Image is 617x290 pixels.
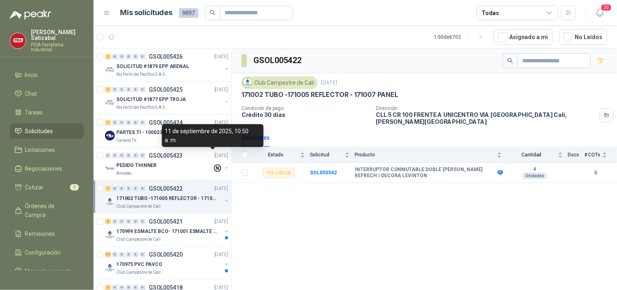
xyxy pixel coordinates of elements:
[179,8,198,18] span: 9897
[119,120,125,125] div: 0
[133,54,139,59] div: 0
[149,87,183,92] p: GSOL005425
[119,87,125,92] div: 0
[10,142,84,158] a: Licitaciones
[253,54,303,67] h3: GSOL005422
[140,153,146,158] div: 0
[140,186,146,191] div: 0
[112,219,118,224] div: 0
[112,120,118,125] div: 0
[310,170,337,176] b: SOL055542
[105,219,111,224] div: 3
[70,184,79,191] span: 1
[105,54,111,59] div: 1
[10,245,84,260] a: Configuración
[214,119,228,127] p: [DATE]
[253,152,299,158] span: Estado
[105,164,115,174] img: Company Logo
[116,104,166,111] p: Rio Fertil del Pacífico S.A.S.
[112,54,118,59] div: 0
[25,248,61,257] span: Configuración
[133,252,139,257] div: 0
[214,218,228,226] p: [DATE]
[210,10,216,15] span: search
[105,151,230,177] a: 0 0 0 0 0 0 GSOL005423[DATE] Company LogoPEDIDO THINNERAlmatec
[31,29,84,41] p: [PERSON_NAME] Satizabal
[507,152,556,158] span: Cantidad
[214,251,228,259] p: [DATE]
[243,78,252,87] img: Company Logo
[116,162,157,169] p: PEDIDO THINNER
[25,89,37,98] span: Chat
[105,85,230,111] a: 1 0 0 0 0 0 GSOL005425[DATE] Company LogoSOLICITUD #1877 EPP TROJARio Fertil del Pacífico S.A.S.
[140,87,146,92] div: 0
[214,185,228,193] p: [DATE]
[593,6,607,20] button: 20
[105,186,111,191] div: 1
[105,65,115,75] img: Company Logo
[25,267,72,276] span: Manuales y ayuda
[355,147,507,163] th: Producto
[25,70,38,79] span: Inicio
[494,29,553,45] button: Asignado a mi
[508,58,513,64] span: search
[321,79,337,87] p: [DATE]
[242,77,318,89] div: Club Campestre de Cali
[584,152,601,158] span: # COTs
[140,120,146,125] div: 0
[376,111,597,125] p: CLL 5 CR 100 FRENTE A UNICENTRO VIA [GEOGRAPHIC_DATA] Cali , [PERSON_NAME][GEOGRAPHIC_DATA]
[601,4,612,11] span: 20
[105,118,230,144] a: 1 0 0 0 0 0 GSOL005424[DATE] Company LogoPARTES TI - 10002306Caracol TV
[105,52,230,78] a: 1 0 0 0 0 0 GSOL005426[DATE] Company LogoSOLICITUD #1879 EPP ARENALRio Fertil del Pacífico S.A.S.
[584,147,617,163] th: # COTs
[242,111,370,118] p: Crédito 30 días
[105,184,230,210] a: 1 0 0 0 0 0 GSOL005422[DATE] Company Logo171002 TUBO -171005 REFLECTOR - 171007 PANELClub Campest...
[149,219,183,224] p: GSOL005421
[253,147,310,163] th: Estado
[126,54,132,59] div: 0
[559,29,607,45] button: No Leídos
[10,180,84,195] a: Cotizar1
[116,261,162,268] p: 170975 PVC PAVCO
[10,198,84,223] a: Órdenes de Compra
[355,152,495,158] span: Producto
[116,228,218,235] p: 170999 ESMALTE BCO- 171001 ESMALTE GRIS
[119,252,125,257] div: 0
[10,86,84,101] a: Chat
[376,105,597,111] p: Dirección
[149,186,183,191] p: GSOL005422
[242,90,398,99] p: 171002 TUBO -171005 REFLECTOR - 171007 PANEL
[105,263,115,272] img: Company Logo
[214,86,228,94] p: [DATE]
[116,71,166,78] p: Rio Fertil del Pacífico S.A.S.
[105,252,111,257] div: 12
[434,31,487,44] div: 1 - 50 de 6702
[25,127,53,136] span: Solicitudes
[568,147,584,163] th: Docs
[133,219,139,224] div: 0
[105,250,230,276] a: 12 0 0 0 0 0 GSOL005420[DATE] Company Logo170975 PVC PAVCOClub Campestre de Cali
[105,230,115,239] img: Company Logo
[25,202,76,220] span: Órdenes de Compra
[149,153,183,158] p: GSOL005423
[105,197,115,207] img: Company Logo
[10,161,84,176] a: Negociaciones
[119,219,125,224] div: 0
[116,129,168,136] p: PARTES TI - 10002306
[126,252,132,257] div: 0
[105,153,111,158] div: 0
[355,167,496,179] b: INTERRUPTOR CONMUTABLE DOBLE [PERSON_NAME] REFRECH / DECORA LEVINTON
[112,153,118,158] div: 0
[214,53,228,61] p: [DATE]
[116,236,161,243] p: Club Campestre de Cali
[25,183,44,192] span: Cotizar
[263,168,295,178] div: Por cotizar
[10,33,26,48] img: Company Logo
[105,87,111,92] div: 1
[507,147,568,163] th: Cantidad
[116,137,136,144] p: Caracol TV
[105,217,230,243] a: 3 0 0 0 0 0 GSOL005421[DATE] Company Logo170999 ESMALTE BCO- 171001 ESMALTE GRISClub Campestre de...
[140,219,146,224] div: 0
[10,10,51,20] img: Logo peakr
[242,105,370,111] p: Condición de pago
